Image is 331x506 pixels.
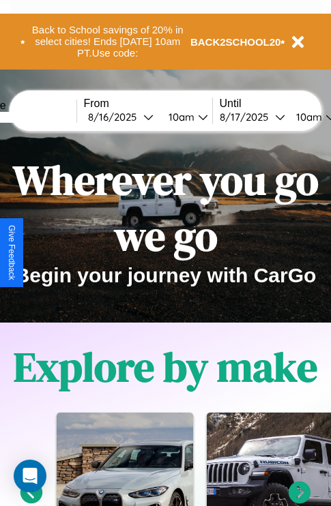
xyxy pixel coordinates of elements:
[14,339,317,395] h1: Explore by make
[158,110,212,124] button: 10am
[220,110,275,123] div: 8 / 17 / 2025
[88,110,143,123] div: 8 / 16 / 2025
[190,36,281,48] b: BACK2SCHOOL20
[289,110,326,123] div: 10am
[84,110,158,124] button: 8/16/2025
[162,110,198,123] div: 10am
[14,460,46,492] div: Open Intercom Messenger
[84,98,212,110] label: From
[7,225,16,280] div: Give Feedback
[25,20,190,63] button: Back to School savings of 20% in select cities! Ends [DATE] 10am PT.Use code:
